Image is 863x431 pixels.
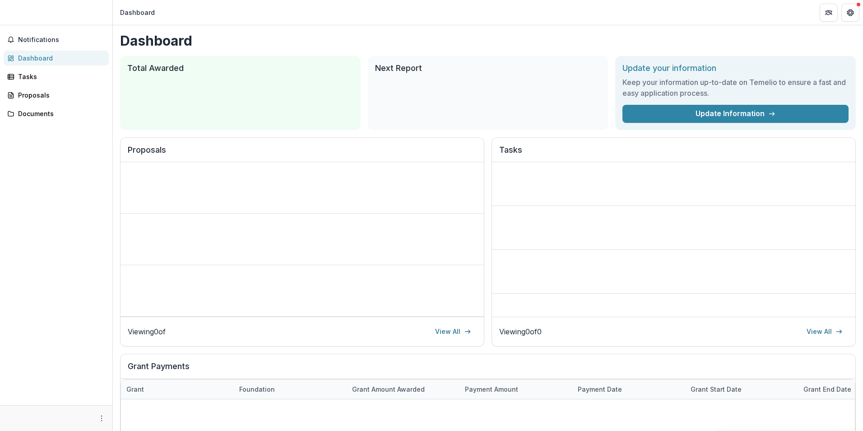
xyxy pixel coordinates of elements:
a: View All [430,324,477,339]
p: Viewing 0 of 0 [499,326,542,337]
nav: breadcrumb [116,6,158,19]
a: Proposals [4,88,109,103]
a: Dashboard [4,51,109,66]
button: More [96,413,107,424]
div: Proposals [18,90,102,100]
h1: Dashboard [120,33,856,49]
h2: Next Report [375,63,601,73]
button: Partners [820,4,838,22]
button: Notifications [4,33,109,47]
a: View All [801,324,848,339]
div: Tasks [18,72,102,81]
div: Dashboard [120,8,155,17]
h2: Proposals [128,145,477,162]
a: Tasks [4,69,109,84]
p: Viewing 0 of [128,326,166,337]
span: Notifications [18,36,105,44]
button: Get Help [841,4,859,22]
div: Dashboard [18,53,102,63]
h3: Keep your information up-to-date on Temelio to ensure a fast and easy application process. [622,77,849,98]
div: Documents [18,109,102,118]
a: Documents [4,106,109,121]
h2: Grant Payments [128,361,848,379]
h2: Tasks [499,145,848,162]
a: Update Information [622,105,849,123]
h2: Update your information [622,63,849,73]
h2: Total Awarded [127,63,353,73]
